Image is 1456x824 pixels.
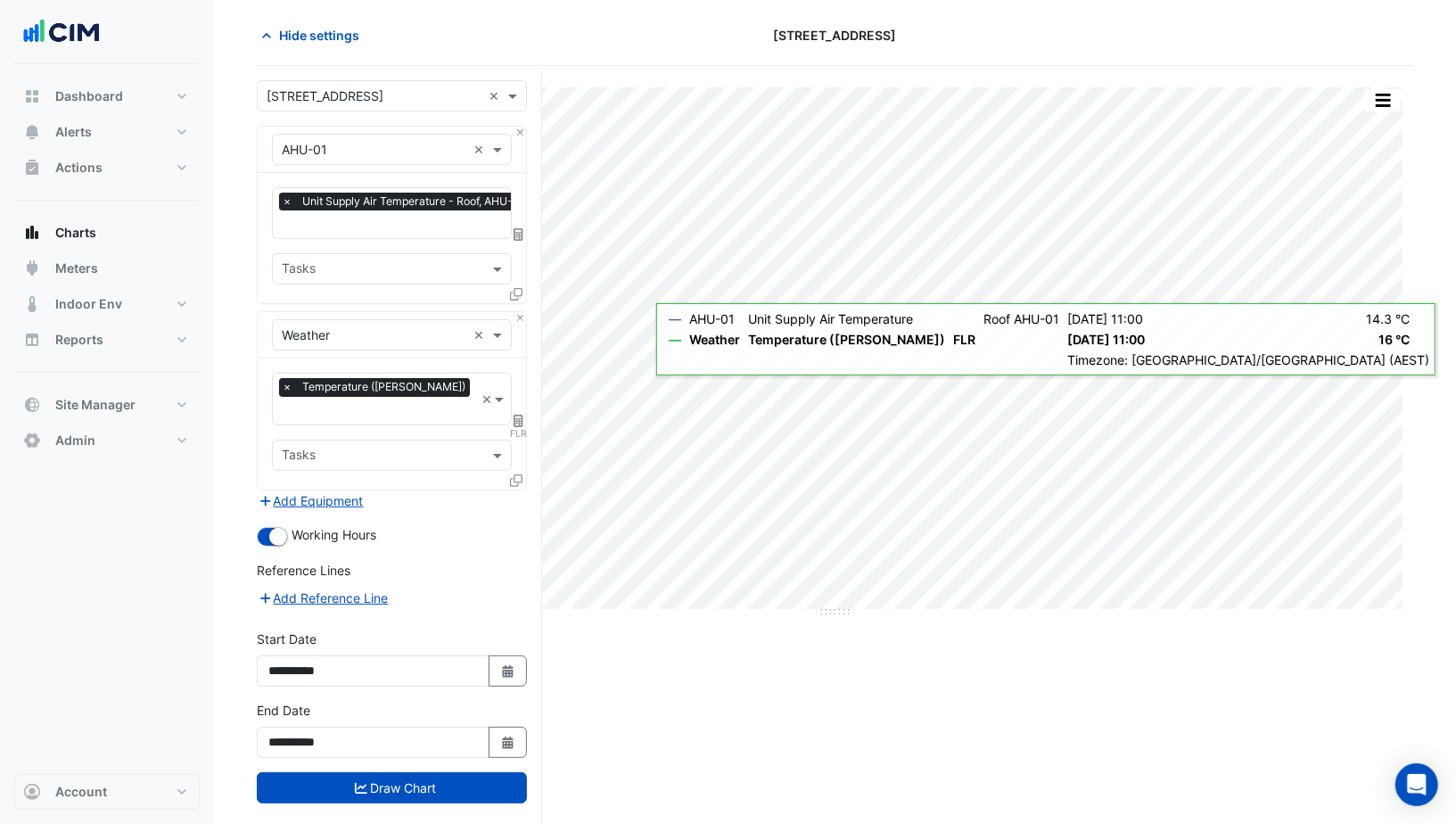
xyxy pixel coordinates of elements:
button: Meters [14,251,200,286]
span: Actions [55,159,103,177]
span: FLR [510,426,527,441]
app-icon: Charts [23,224,41,242]
span: Account [55,783,107,801]
span: Hide settings [279,26,359,45]
button: Draw Chart [257,772,527,803]
label: Reference Lines [257,561,350,580]
app-icon: Meters [23,260,41,277]
span: Clear [473,325,489,344]
button: Close [514,127,526,138]
button: Close [514,312,526,324]
span: Temperature (Celcius) [298,378,470,396]
button: Site Manager [14,387,200,423]
div: Tasks [279,259,316,282]
span: × [279,193,295,210]
span: × [279,378,295,396]
span: Clone Favourites and Tasks from this Equipment to other Equipment [510,473,522,488]
button: Reports [14,322,200,358]
button: Actions [14,150,200,185]
span: Clear [481,390,493,408]
app-icon: Dashboard [23,87,41,105]
img: Company Logo [21,14,102,50]
span: Dashboard [55,87,123,105]
app-icon: Indoor Env [23,295,41,313]
fa-icon: Select Date [500,663,516,679]
button: Dashboard [14,78,200,114]
span: Working Hours [292,527,376,542]
span: Choose Function [511,227,527,242]
span: Meters [55,260,98,277]
span: Reports [55,331,103,349]
button: Alerts [14,114,200,150]
button: Add Equipment [257,490,365,511]
span: Site Manager [55,396,136,414]
button: Indoor Env [14,286,200,322]
span: Unit Supply Air Temperature - Roof, AHU-01 [298,193,530,210]
fa-icon: Select Date [500,735,516,750]
app-icon: Actions [23,159,41,177]
label: End Date [257,701,310,720]
span: Clear [473,140,489,159]
app-icon: Alerts [23,123,41,141]
span: [STREET_ADDRESS] [773,26,896,45]
span: Admin [55,432,95,449]
span: Alerts [55,123,92,141]
span: Clear [489,87,504,105]
span: Indoor Env [55,295,122,313]
label: Start Date [257,630,317,648]
button: Add Reference Line [257,588,390,608]
button: Hide settings [257,20,371,51]
div: Tasks [279,445,316,468]
span: Choose Function [511,413,527,428]
button: Admin [14,423,200,458]
app-icon: Site Manager [23,396,41,414]
span: Charts [55,224,96,242]
div: Open Intercom Messenger [1395,763,1438,806]
span: Clone Favourites and Tasks from this Equipment to other Equipment [510,286,522,301]
app-icon: Reports [23,331,41,349]
button: Charts [14,215,200,251]
app-icon: Admin [23,432,41,449]
button: More Options [1365,89,1401,111]
button: Account [14,774,200,810]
